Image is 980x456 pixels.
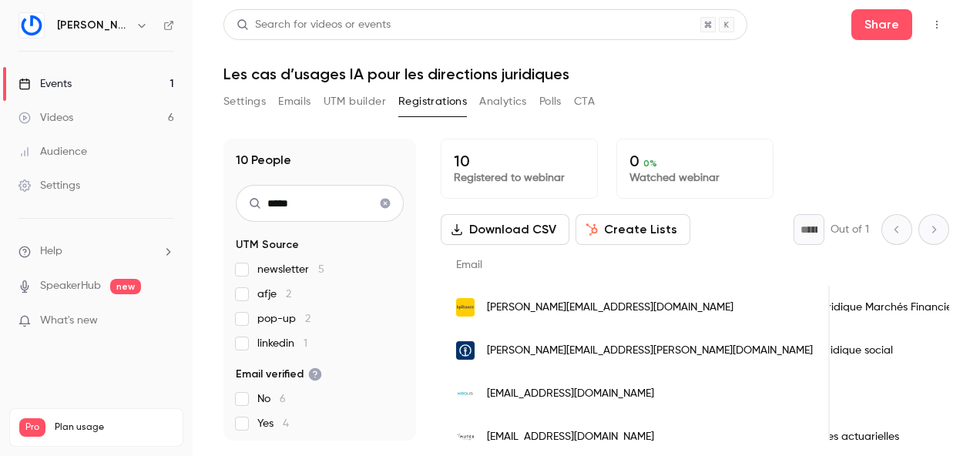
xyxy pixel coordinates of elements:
button: Polls [539,89,562,114]
div: Events [18,76,72,92]
a: SpeakerHub [40,278,101,294]
button: Download CSV [441,214,569,245]
span: 2 [305,313,310,324]
span: Help [40,243,62,260]
button: CTA [574,89,595,114]
span: Pro [19,418,45,437]
span: Plan usage [55,421,173,434]
div: Search for videos or events [237,17,391,33]
h6: [PERSON_NAME] [57,18,129,33]
span: [EMAIL_ADDRESS][DOMAIN_NAME] [487,386,654,402]
span: Yes [257,416,289,431]
button: Clear search [373,191,398,216]
img: bpifrance.fr [456,298,475,317]
img: mutex.fr [456,427,475,446]
p: Out of 1 [831,222,869,237]
button: Settings [223,89,266,114]
button: Analytics [479,89,527,114]
span: 1 [304,338,307,349]
span: 4 [283,418,289,429]
div: Audience [18,144,87,159]
div: DPO [733,372,976,415]
button: Registrations [398,89,467,114]
img: keolis.com [456,384,475,403]
span: 5 [318,264,324,275]
span: [PERSON_NAME][EMAIL_ADDRESS][PERSON_NAME][DOMAIN_NAME] [487,343,813,359]
span: Email verified [236,367,322,382]
span: No [257,391,286,407]
span: UTM Source [236,237,299,253]
span: new [110,279,141,294]
span: 6 [280,394,286,404]
p: 10 [454,152,585,170]
div: Responsable Juridique Marchés Financiers [733,286,976,329]
span: What's new [40,313,98,329]
div: Videos [18,110,73,126]
button: Share [851,9,912,40]
img: Gino LegalTech [19,13,44,38]
span: 2 [286,289,291,300]
span: newsletter [257,262,324,277]
h1: 10 People [236,151,291,169]
span: linkedin [257,336,307,351]
button: Emails [278,89,310,114]
p: Watched webinar [629,170,760,186]
span: [PERSON_NAME][EMAIL_ADDRESS][DOMAIN_NAME] [487,300,733,316]
span: Email [456,260,482,270]
div: REsponsable Juridique social [733,329,976,372]
span: pop-up [257,311,310,327]
p: Registered to webinar [454,170,585,186]
button: UTM builder [324,89,386,114]
button: Create Lists [576,214,690,245]
img: kuehne-nagel.com [456,341,475,360]
p: 0 [629,152,760,170]
span: 0 % [643,158,657,169]
div: Settings [18,178,80,193]
h1: Les cas d’usages IA pour les directions juridiques [223,65,949,83]
span: afje [257,287,291,302]
span: [EMAIL_ADDRESS][DOMAIN_NAME] [487,429,654,445]
li: help-dropdown-opener [18,243,174,260]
